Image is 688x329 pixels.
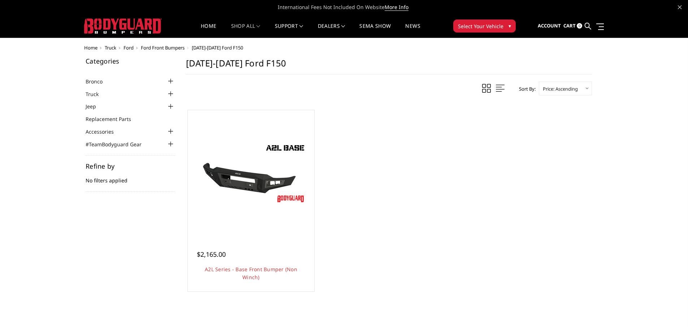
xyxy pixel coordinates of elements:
[563,22,576,29] span: Cart
[538,16,561,36] a: Account
[231,23,260,38] a: shop all
[577,23,582,29] span: 0
[84,44,98,51] a: Home
[86,78,112,85] a: Bronco
[405,23,420,38] a: News
[201,23,216,38] a: Home
[141,44,185,51] a: Ford Front Bumpers
[86,128,123,135] a: Accessories
[86,163,175,169] h5: Refine by
[86,115,140,123] a: Replacement Parts
[563,16,582,36] a: Cart 0
[205,266,297,281] a: A2L Series - Base Front Bumper (Non Winch)
[190,112,312,235] a: A2L Series - Base Front Bumper (Non Winch) A2L Series - Base Front Bumper (Non Winch)
[538,22,561,29] span: Account
[458,22,503,30] span: Select Your Vehicle
[359,23,391,38] a: SEMA Show
[124,44,134,51] a: Ford
[515,83,536,94] label: Sort By:
[318,23,345,38] a: Dealers
[86,163,175,192] div: No filters applied
[186,58,592,74] h1: [DATE]-[DATE] Ford F150
[192,44,243,51] span: [DATE]-[DATE] Ford F150
[86,140,151,148] a: #TeamBodyguard Gear
[385,4,408,11] a: More Info
[275,23,303,38] a: Support
[86,58,175,64] h5: Categories
[105,44,116,51] a: Truck
[453,20,516,33] button: Select Your Vehicle
[509,22,511,30] span: ▾
[86,103,105,110] a: Jeep
[84,18,162,34] img: BODYGUARD BUMPERS
[86,90,108,98] a: Truck
[197,250,226,259] span: $2,165.00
